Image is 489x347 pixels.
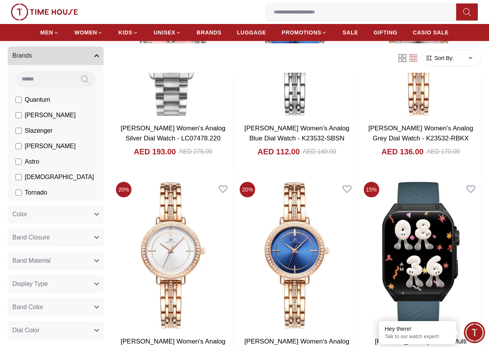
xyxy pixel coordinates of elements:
[282,26,327,39] a: PROMOTIONS
[25,173,94,182] span: [DEMOGRAPHIC_DATA]
[25,126,53,135] span: Slazenger
[464,322,485,343] div: Chat Widget
[413,29,449,36] span: CASIO SALE
[8,298,104,316] button: Band Color
[12,210,27,219] span: Color
[12,233,50,242] span: Band Closure
[113,179,233,332] img: Kenneth Scott Women's Analog White Dial Watch - K23532-RBKW
[15,190,22,196] input: Tornado
[197,29,221,36] span: BRANDS
[8,251,104,270] button: Band Material
[282,29,322,36] span: PROMOTIONS
[427,147,460,156] div: AED 170.00
[15,174,22,180] input: [DEMOGRAPHIC_DATA]
[25,157,39,166] span: Astro
[154,29,175,36] span: UNISEX
[8,228,104,247] button: Band Closure
[413,26,449,39] a: CASIO SALE
[244,125,349,142] a: [PERSON_NAME] Women's Analog Blue Dial Watch - K23532-SBSN
[118,29,132,36] span: KIDS
[12,303,43,312] span: Band Color
[303,147,336,156] div: AED 140.00
[40,26,59,39] a: MEN
[121,125,225,142] a: [PERSON_NAME] Women's Analog Silver Dial Watch - LC07478.220
[11,3,78,21] img: ...
[15,143,22,149] input: [PERSON_NAME]
[385,325,450,333] div: Hey there!
[8,275,104,293] button: Display Type
[237,29,266,36] span: LUGGAGE
[425,54,454,62] button: Sort By:
[8,205,104,224] button: Color
[12,256,51,265] span: Band Material
[197,26,221,39] a: BRANDS
[15,97,22,103] input: Quantum
[433,54,454,62] span: Sort By:
[116,182,131,197] span: 20 %
[15,112,22,118] input: [PERSON_NAME]
[75,26,103,39] a: WOMEN
[75,29,97,36] span: WOMEN
[237,26,266,39] a: LUGGAGE
[368,125,473,142] a: [PERSON_NAME] Women's Analog Grey Dial Watch - K23532-RBKX
[342,26,358,39] a: SALE
[118,26,138,39] a: KIDS
[361,179,481,332] img: Kenneth Scott Unisex Multi Color Dial Smart Watch With Interchangeable Strap-KCRV10-XSBBX
[8,46,104,65] button: Brands
[12,51,32,60] span: Brands
[179,147,212,156] div: AED 275.00
[154,26,181,39] a: UNISEX
[240,182,255,197] span: 20 %
[12,279,48,289] span: Display Type
[385,333,450,340] p: Talk to our watch expert!
[12,326,39,335] span: Dial Color
[257,146,300,157] h4: AED 112.00
[342,29,358,36] span: SALE
[15,128,22,134] input: Slazenger
[134,146,176,157] h4: AED 193.00
[25,142,76,151] span: [PERSON_NAME]
[364,182,379,197] span: 15 %
[15,159,22,165] input: Astro
[40,29,53,36] span: MEN
[8,321,104,340] button: Dial Color
[25,111,76,120] span: [PERSON_NAME]
[373,26,397,39] a: GIFTING
[373,29,397,36] span: GIFTING
[382,146,424,157] h4: AED 136.00
[25,188,47,197] span: Tornado
[237,179,357,332] img: Kenneth Scott Women's Analog Blue Dial Watch - K23532-RBKN
[25,95,50,104] span: Quantum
